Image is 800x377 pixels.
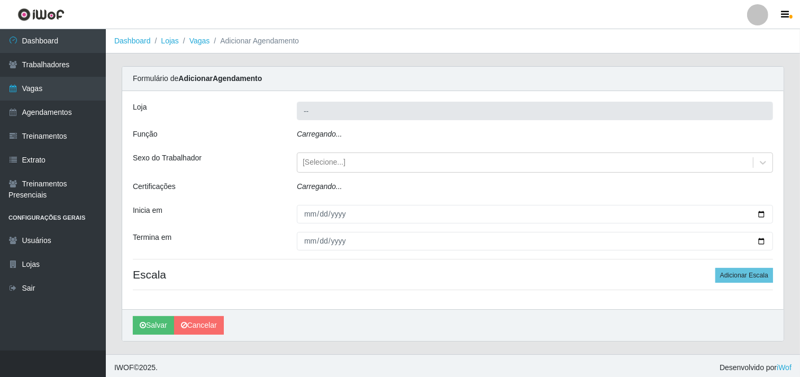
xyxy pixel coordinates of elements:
label: Loja [133,102,147,113]
img: CoreUI Logo [17,8,65,21]
li: Adicionar Agendamento [210,35,299,47]
strong: Adicionar Agendamento [178,74,262,83]
i: Carregando... [297,130,342,138]
div: [Selecione...] [303,157,346,168]
i: Carregando... [297,182,342,191]
label: Função [133,129,158,140]
label: Inicia em [133,205,162,216]
a: iWof [777,363,792,372]
div: Formulário de [122,67,784,91]
a: Vagas [189,37,210,45]
span: © 2025 . [114,362,158,373]
h4: Escala [133,268,773,281]
button: Adicionar Escala [715,268,773,283]
button: Salvar [133,316,174,335]
input: 00/00/0000 [297,205,773,223]
a: Lojas [161,37,178,45]
label: Sexo do Trabalhador [133,152,202,164]
span: Desenvolvido por [720,362,792,373]
input: 00/00/0000 [297,232,773,250]
a: Cancelar [174,316,224,335]
label: Termina em [133,232,171,243]
nav: breadcrumb [106,29,800,53]
span: IWOF [114,363,134,372]
a: Dashboard [114,37,151,45]
label: Certificações [133,181,176,192]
